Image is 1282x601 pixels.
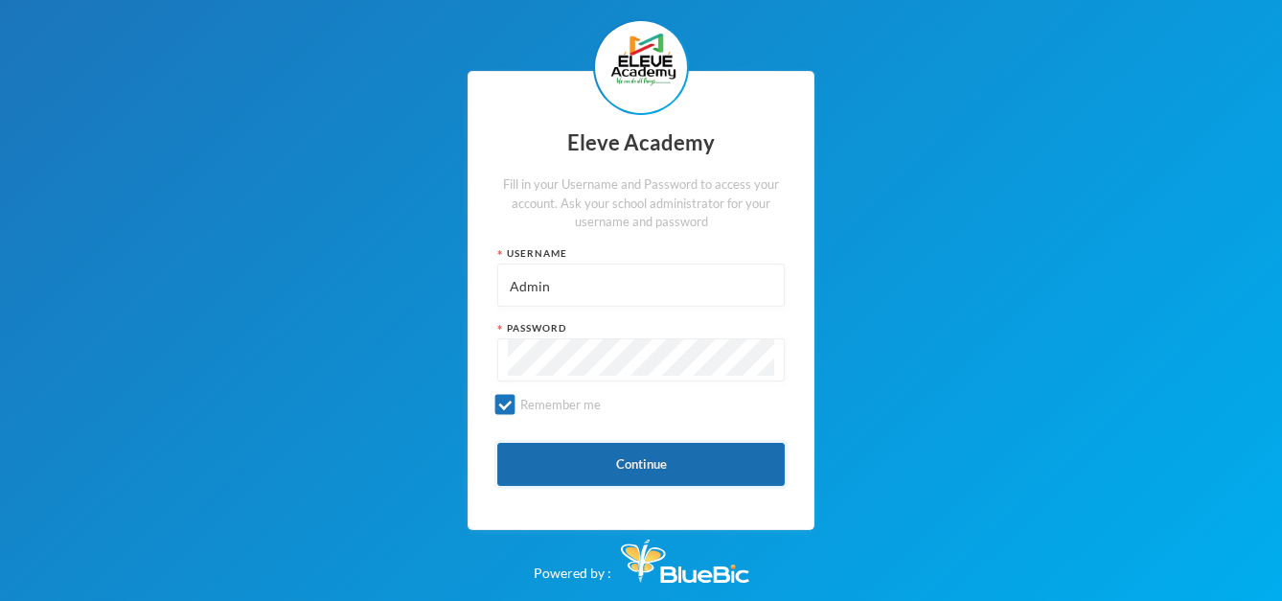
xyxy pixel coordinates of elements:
div: Powered by : [534,530,749,583]
div: Password [497,321,785,335]
img: Bluebic [621,540,749,583]
div: Eleve Academy [497,125,785,162]
span: Remember me [513,397,608,412]
button: Continue [497,443,785,486]
div: Username [497,246,785,261]
div: Fill in your Username and Password to access your account. Ask your school administrator for your... [497,175,785,232]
